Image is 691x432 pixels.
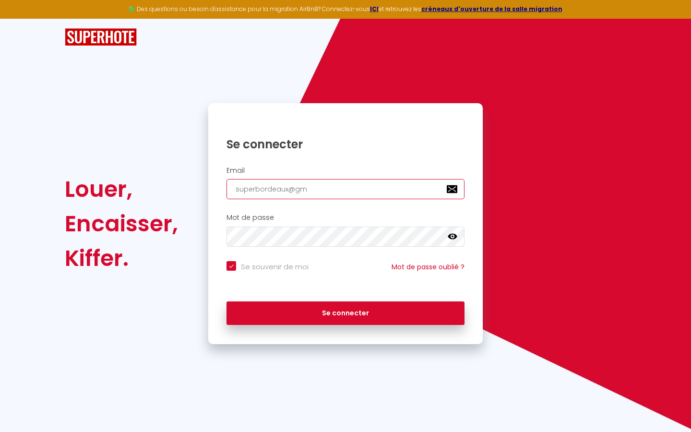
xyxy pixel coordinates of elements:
[65,28,137,46] img: SuperHote logo
[226,179,465,199] input: Ton Email
[226,301,465,325] button: Se connecter
[226,214,465,222] h2: Mot de passe
[370,5,379,13] a: ICI
[65,172,178,206] div: Louer,
[392,262,465,272] a: Mot de passe oublié ?
[421,5,562,13] a: créneaux d'ouverture de la salle migration
[65,206,178,241] div: Encaisser,
[226,137,465,152] h1: Se connecter
[65,241,178,276] div: Kiffer.
[226,167,465,175] h2: Email
[8,4,36,33] button: Ouvrir le widget de chat LiveChat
